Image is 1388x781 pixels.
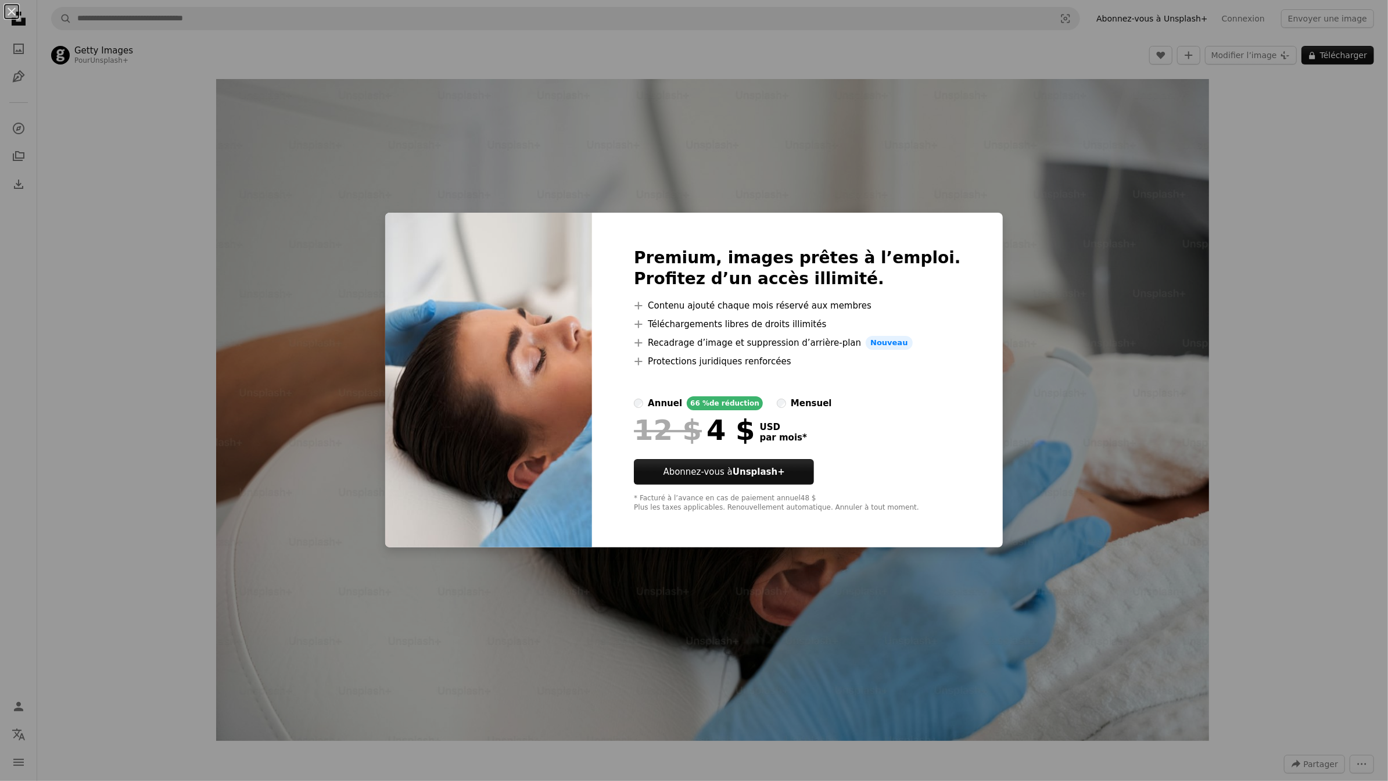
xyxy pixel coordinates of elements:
[733,467,785,477] strong: Unsplash+
[866,336,912,350] span: Nouveau
[634,459,814,485] button: Abonnez-vous àUnsplash+
[634,317,961,331] li: Téléchargements libres de droits illimités
[634,248,961,289] h2: Premium, images prêtes à l’emploi. Profitez d’un accès illimité.
[634,415,702,445] span: 12 $
[634,299,961,313] li: Contenu ajouté chaque mois réservé aux membres
[648,396,682,410] div: annuel
[634,415,755,445] div: 4 $
[760,422,807,432] span: USD
[777,399,786,408] input: mensuel
[634,354,961,368] li: Protections juridiques renforcées
[385,213,592,547] img: premium_photo-1661577028764-84817147ae56
[634,399,643,408] input: annuel66 %de réduction
[634,494,961,513] div: * Facturé à l’avance en cas de paiement annuel 48 $ Plus les taxes applicables. Renouvellement au...
[760,432,807,443] span: par mois *
[634,336,961,350] li: Recadrage d’image et suppression d’arrière-plan
[687,396,763,410] div: 66 % de réduction
[791,396,832,410] div: mensuel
